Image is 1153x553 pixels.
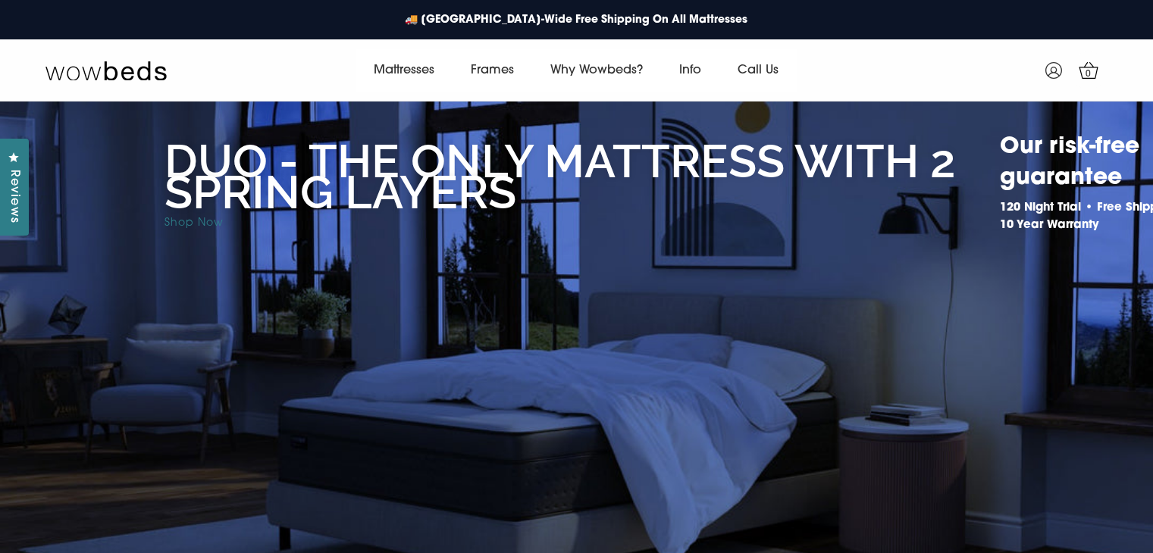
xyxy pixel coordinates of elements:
[397,5,755,36] a: 🚚 [GEOGRAPHIC_DATA]-Wide Free Shipping On All Mattresses
[164,217,224,229] a: Shop Now
[453,49,532,92] a: Frames
[1070,52,1108,89] a: 0
[164,145,992,208] h2: Duo - the only mattress with 2 spring layers
[1081,67,1096,82] span: 0
[532,49,661,92] a: Why Wowbeds?
[356,49,453,92] a: Mattresses
[4,170,23,223] span: Reviews
[719,49,797,92] a: Call Us
[661,49,719,92] a: Info
[45,60,167,81] img: Wow Beds Logo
